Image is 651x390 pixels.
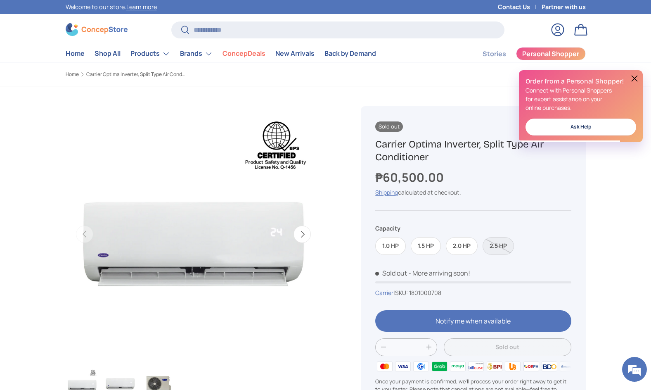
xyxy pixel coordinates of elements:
[526,86,636,112] p: Connect with Personal Shoppers for expert assistance on your online purchases.
[66,45,85,62] a: Home
[375,269,407,278] span: Sold out
[375,121,403,132] span: Sold out
[375,224,400,233] legend: Capacity
[467,360,485,373] img: billease
[223,45,265,62] a: ConcepDeals
[559,360,577,373] img: metrobank
[412,360,430,373] img: gcash
[483,237,514,255] label: Sold out
[542,2,586,12] a: Partner with us
[66,2,157,12] p: Welcome to our store.
[66,23,128,36] img: ConcepStore
[483,46,506,62] a: Stories
[395,289,408,297] span: SKU:
[86,72,185,77] a: Carrier Optima Inverter, Split Type Air Conditioner
[66,72,79,77] a: Home
[409,289,441,297] span: 1801000708
[430,360,448,373] img: grabpay
[393,289,441,297] span: |
[522,50,579,57] span: Personal Shopper
[66,71,341,78] nav: Breadcrumbs
[375,188,398,196] a: Shipping
[375,169,446,185] strong: ₱60,500.00
[485,360,504,373] img: bpi
[324,45,376,62] a: Back by Demand
[540,360,559,373] img: bdo
[126,3,157,11] a: Learn more
[516,47,586,60] a: Personal Shopper
[375,138,571,164] h1: Carrier Optima Inverter, Split Type Air Conditioner
[375,289,393,297] a: Carrier
[522,360,540,373] img: qrph
[95,45,121,62] a: Shop All
[449,360,467,373] img: maya
[526,119,636,136] a: Ask Help
[394,360,412,373] img: visa
[66,45,376,62] nav: Primary
[526,77,636,86] h2: Order from a Personal Shopper!
[375,188,571,197] div: calculated at checkout.
[504,360,522,373] img: ubp
[175,45,218,62] summary: Brands
[408,269,470,278] p: - More arriving soon!
[275,45,315,62] a: New Arrivals
[125,45,175,62] summary: Products
[375,360,393,373] img: master
[444,338,571,356] button: Sold out
[463,45,586,62] nav: Secondary
[498,2,542,12] a: Contact Us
